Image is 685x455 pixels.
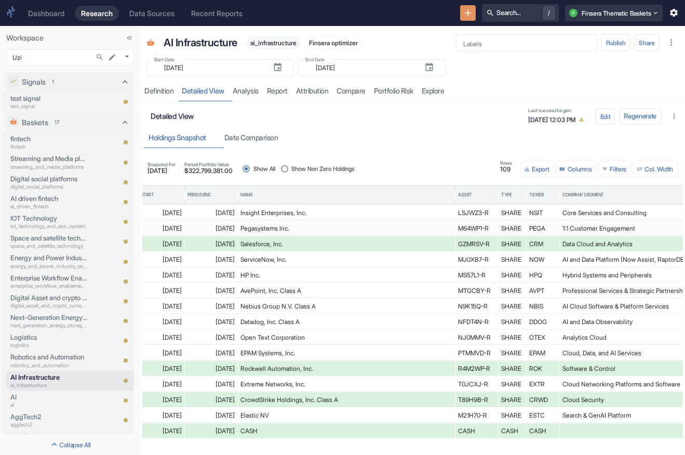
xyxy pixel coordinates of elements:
[458,392,495,407] div: T89H9B-R
[158,62,264,74] input: yyyy-mm-dd
[501,221,523,236] div: SHARE
[529,361,557,376] div: ROK
[458,221,495,236] div: M64WP1-R
[125,392,182,407] div: [DATE]
[229,80,263,101] a: analysis
[187,361,235,376] div: [DATE]
[240,392,452,407] div: CrowdStrike Holdings, Inc. Class A
[458,408,495,423] div: M21H70-R
[310,62,416,74] input: yyyy-mm-dd
[458,345,495,360] div: PTMMVD-R
[10,293,87,310] a: Digital Asset and crypto currency miningdigital_asset_and_crypto_currency_mining
[140,80,685,101] div: resource tabs
[10,282,87,290] p: enterprise_workflow_enablement_platforms
[10,352,87,362] p: Robotics and Automation
[125,299,182,314] div: [DATE]
[105,50,119,64] button: edit
[187,221,235,236] div: [DATE]
[187,283,235,298] div: [DATE]
[501,205,523,220] div: SHARE
[10,233,87,243] p: Space and satellite technology
[501,191,512,198] div: Type
[10,134,87,144] p: fintech
[458,377,495,392] div: T0JCXJ-R
[10,421,87,429] p: aggtech2
[125,361,182,376] div: [DATE]
[458,423,495,438] div: CASH
[458,252,495,267] div: MJ0XB7-R
[529,330,557,345] div: OTEX
[291,165,354,173] span: Show Non Zero Holdings
[501,392,523,407] div: SHARE
[125,252,182,267] div: [DATE]
[125,221,182,236] div: [DATE]
[634,34,659,51] button: Share
[240,252,452,267] div: ServiceNow, Inc.
[187,377,235,392] div: [DATE]
[10,392,87,409] a: AIai
[240,330,452,345] div: Open Text Corporation
[10,322,87,329] p: next_generation_energy_storage_and_electrification_technologies
[529,236,557,251] div: CRM
[605,191,612,198] button: Sort
[633,160,678,177] button: Col. Width
[125,330,182,345] div: [DATE]
[501,423,523,438] div: CASH
[240,236,452,251] div: Salesforce, Inc.
[596,108,615,125] button: config
[187,392,235,407] div: [DATE]
[187,252,235,267] div: [DATE]
[240,314,452,329] div: Datadog, Inc. Class A
[125,236,182,251] div: [DATE]
[10,401,87,409] p: ai
[10,302,87,310] p: digital_asset_and_crypto_currency_mining
[458,236,495,251] div: GZMRSV-R
[187,408,235,423] div: [DATE]
[81,9,113,18] div: Research
[601,34,630,51] button: Publish
[10,352,87,369] a: Robotics and Automationrobotics_and_automation
[10,313,87,323] p: Next-Generation Energy Storage
[147,162,176,167] span: Snapshot For
[501,283,523,298] div: SHARE
[22,6,71,21] a: Dashboard
[4,113,134,131] div: Baskets17
[529,314,557,329] div: DDOG
[458,314,495,329] div: NFDT4N-R
[501,345,523,360] div: SHARE
[10,194,87,210] a: AI driven fintechai_driven_fintech
[48,78,58,86] span: 1
[149,133,206,142] div: Holdings Snapshot
[191,9,243,18] div: Recent Reports
[10,253,87,263] p: Energy and Power Industry Services
[460,5,476,21] button: New Resource
[187,236,235,251] div: [DATE]
[263,80,292,101] a: report
[187,330,235,345] div: [DATE]
[10,432,87,448] a: AggTechaggtech
[125,423,182,438] div: [DATE]
[10,213,87,230] a: IOT Technologyiot_technology_and_eco_system
[529,267,557,283] div: HPQ
[544,191,552,198] button: Sort
[240,299,452,314] div: Nebius Group N.V. Class A
[10,93,87,110] a: test signaltest_signal
[144,86,173,96] div: Definition
[569,9,577,17] div: F
[10,213,87,223] p: IOT Technology
[10,233,87,250] a: Space and satellite technologyspace_and_satellite_technology
[240,221,452,236] div: Pegasystems Inc.
[10,143,87,151] p: fintech
[10,332,87,349] a: Logisticslogistics
[125,205,182,220] div: [DATE]
[529,392,557,407] div: CRWD
[10,194,87,204] p: AI driven fintech
[565,5,662,21] button: FFinsera Thematic Baskets
[22,117,48,128] p: Baskets
[240,423,452,438] div: CASH
[10,341,87,349] p: logistics
[458,283,495,298] div: MTGCBY-R
[240,205,452,220] div: Insight Enterprises, Inc.
[161,32,240,53] div: AI Infrastructure
[125,408,182,423] div: [DATE]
